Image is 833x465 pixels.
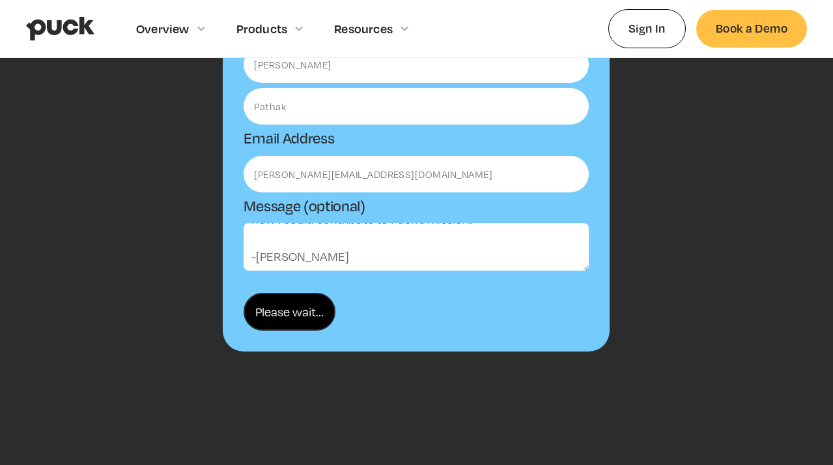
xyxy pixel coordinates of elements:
[244,198,365,215] label: Message (optional)
[244,293,335,331] input: Please wait...
[696,10,807,47] a: Book a Demo
[244,46,589,83] input: First name
[244,130,334,147] label: Email Address
[244,156,589,192] input: Work email
[236,22,288,36] div: Products
[244,88,589,125] input: Last name
[334,22,393,36] div: Resources
[608,9,686,48] a: Sign In
[136,22,190,36] div: Overview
